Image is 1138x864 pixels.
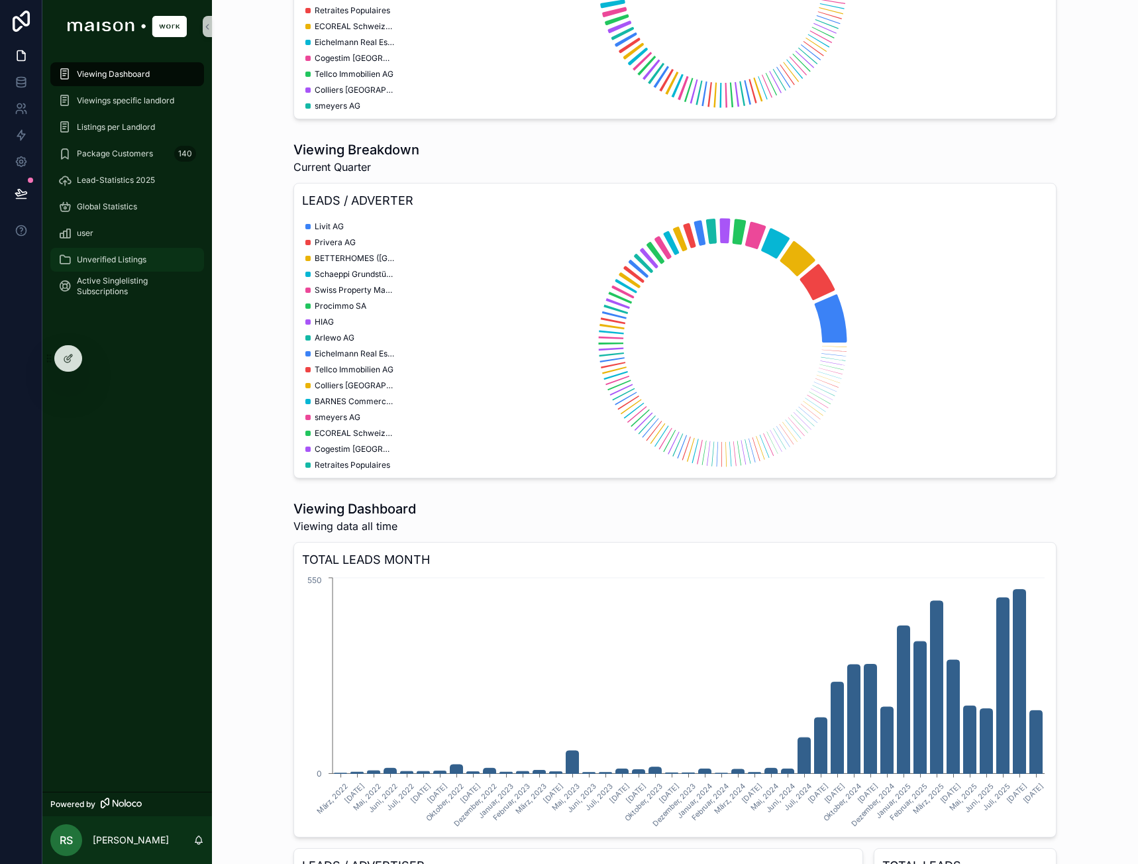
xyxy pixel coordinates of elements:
text: Juli, 2025 [981,781,1012,812]
text: Januar, 2023 [476,781,515,820]
span: Global Statistics [77,201,137,212]
text: [DATE] [541,781,565,805]
span: Viewing data all time [293,518,416,534]
div: chart [302,215,1048,470]
tspan: 550 [307,575,322,585]
text: [DATE] [740,781,764,805]
span: smeyers AG [315,101,360,111]
text: [DATE] [607,781,631,805]
text: Oktober, 2023 [623,781,664,823]
text: [DATE] [657,781,681,805]
text: Mai, 2025 [948,781,979,812]
span: Swiss Property Management AG [315,285,394,296]
img: App logo [68,16,187,37]
h1: Viewing Dashboard [293,500,416,518]
text: Oktober, 2022 [424,781,466,823]
span: Procimmo SA [315,301,366,311]
span: ECOREAL Schweizerische Immobilien Anlagestiftung [315,21,394,32]
a: Active Singlelisting Subscriptions [50,274,204,298]
span: Lead-Statistics 2025 [77,175,155,186]
text: Juli, 2022 [385,781,416,812]
span: smeyers AG [315,412,360,423]
text: Juni, 2023 [565,781,598,814]
text: [DATE] [1005,781,1029,805]
text: [DATE] [1021,781,1045,805]
p: [PERSON_NAME] [93,834,169,847]
text: [DATE] [342,781,366,805]
text: Juni, 2022 [366,781,399,814]
span: HIAG [315,317,334,327]
a: Viewings specific landlord [50,89,204,113]
span: Powered by [50,799,95,810]
div: scrollable content [42,53,212,315]
text: März, 2024 [713,781,747,816]
span: Colliers [GEOGRAPHIC_DATA] AG [315,85,394,95]
span: Eichelmann Real Estate GmbH [315,349,394,359]
span: Viewing Dashboard [77,69,150,80]
text: Februar, 2024 [690,781,731,822]
span: Arlewo AG [315,333,354,343]
span: Tellco Immobilien AG [315,364,393,375]
span: Cogestim [GEOGRAPHIC_DATA] Location [315,444,394,455]
span: ECOREAL Schweizerische Immobilien Anlagestiftung [315,428,394,439]
text: Mai, 2023 [550,781,582,812]
text: Februar, 2025 [888,781,929,822]
text: März, 2022 [315,781,350,816]
span: Retraites Populaires [315,460,390,470]
a: user [50,221,204,245]
span: RS [60,832,73,848]
span: Eichelmann Real Estate GmbH [315,37,394,48]
span: Colliers [GEOGRAPHIC_DATA] AG [315,380,394,391]
text: Mai, 2024 [749,781,780,812]
span: Active Singlelisting Subscriptions [77,276,191,297]
a: Package Customers140 [50,142,204,166]
text: [DATE] [458,781,482,805]
span: BARNES Commercial Realty SA [315,396,394,407]
text: [DATE] [425,781,449,805]
text: Juli, 2023 [584,781,615,812]
a: Viewing Dashboard [50,62,204,86]
a: Global Statistics [50,195,204,219]
text: März, 2025 [911,781,946,816]
text: Juli, 2024 [782,781,813,812]
a: Unverified Listings [50,248,204,272]
tspan: 0 [317,769,322,779]
div: chart [302,574,1048,829]
text: [DATE] [409,781,433,805]
text: Januar, 2024 [675,781,714,820]
text: Juni, 2024 [764,781,797,814]
span: Privera AG [315,237,356,248]
text: Dezember, 2024 [849,781,896,828]
text: Januar, 2025 [874,781,913,820]
span: Viewings specific landlord [77,95,174,106]
a: Listings per Landlord [50,115,204,139]
span: Retraites Populaires [315,5,390,16]
text: [DATE] [856,781,880,805]
text: Juni, 2025 [962,781,996,814]
text: Mai, 2022 [352,781,383,812]
text: Dezember, 2022 [452,781,499,828]
span: Tellco Immobilien AG [315,69,393,80]
span: Unverified Listings [77,254,146,265]
span: Cogestim [GEOGRAPHIC_DATA] Location [315,53,394,64]
span: user [77,228,93,239]
text: [DATE] [939,781,962,805]
text: Februar, 2023 [491,781,532,822]
span: BETTERHOMES ([GEOGRAPHIC_DATA]) AG [315,253,394,264]
div: 140 [174,146,196,162]
span: Livit AG [315,221,344,232]
h3: LEADS / ADVERTER [302,191,1048,210]
text: [DATE] [806,781,830,805]
text: [DATE] [823,781,847,805]
span: Schaeppi Grundstücke AG [315,269,394,280]
span: Package Customers [77,148,153,159]
text: Oktober, 2024 [821,781,863,823]
text: Dezember, 2023 [650,781,698,828]
a: Lead-Statistics 2025 [50,168,204,192]
span: Current Quarter [293,159,419,175]
text: März, 2023 [514,781,548,816]
span: Listings per Landlord [77,122,155,133]
h3: TOTAL LEADS MONTH [302,551,1048,569]
h1: Viewing Breakdown [293,140,419,159]
text: [DATE] [624,781,648,805]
